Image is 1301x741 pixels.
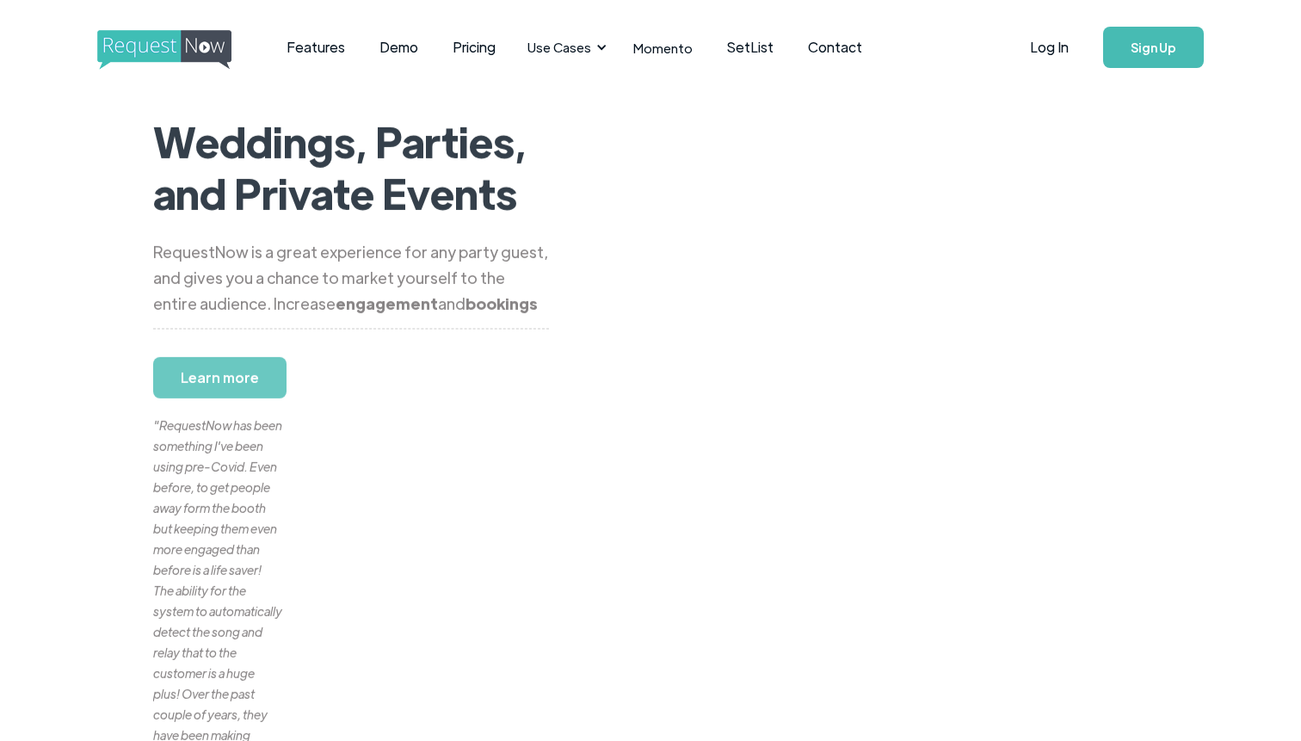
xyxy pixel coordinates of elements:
[153,114,527,219] strong: Weddings, Parties, and Private Events
[710,21,791,74] a: SetList
[616,22,710,73] a: Momento
[791,21,879,74] a: Contact
[153,357,287,398] a: Learn more
[527,38,591,57] div: Use Cases
[1103,27,1204,68] a: Sign Up
[466,293,538,313] strong: bookings
[1013,17,1086,77] a: Log In
[435,21,513,74] a: Pricing
[97,30,263,70] img: requestnow logo
[153,239,549,317] div: RequestNow is a great experience for any party guest, and gives you a chance to market yourself t...
[517,21,612,74] div: Use Cases
[336,293,438,313] strong: engagement
[97,30,226,65] a: home
[269,21,362,74] a: Features
[362,21,435,74] a: Demo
